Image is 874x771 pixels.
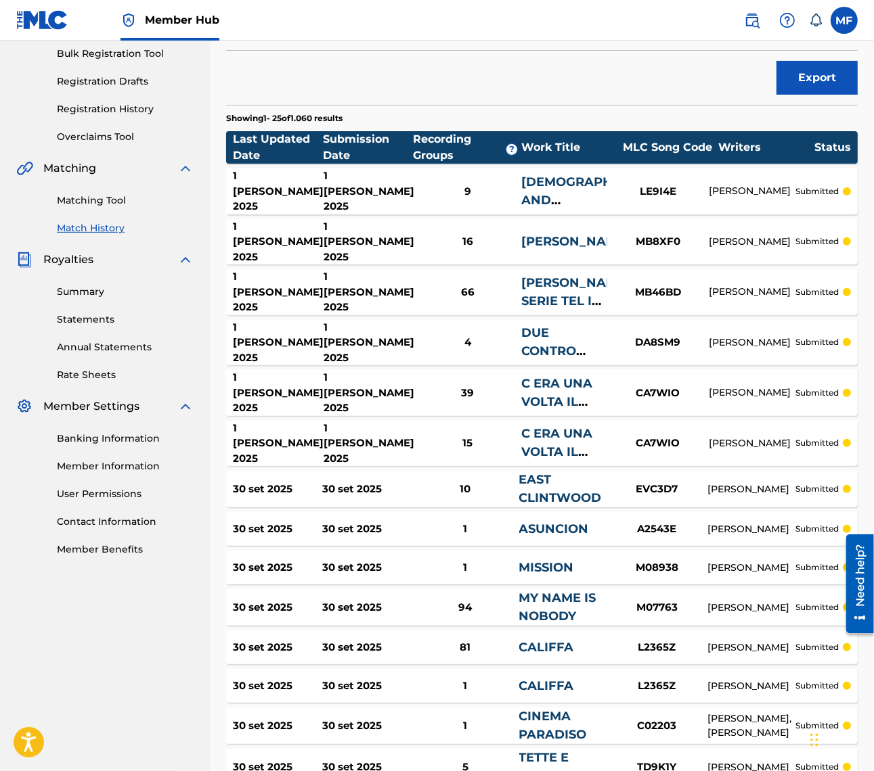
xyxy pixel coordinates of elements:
a: Rate Sheets [57,368,194,382]
div: 1 [PERSON_NAME] 2025 [233,219,324,265]
a: C ERA UNA VOLTA IL WEST FILM [521,426,593,477]
div: LE9I4E [607,184,709,200]
a: Bulk Registration Tool [57,47,194,61]
div: M07763 [606,600,707,615]
div: Writers [718,139,814,156]
iframe: Resource Center [836,530,874,638]
p: submitted [795,387,839,399]
img: expand [177,398,194,415]
div: MLC Song Code [617,139,718,156]
div: 30 set 2025 [322,482,412,497]
div: 1 [412,678,519,694]
span: ? [506,144,517,155]
a: Match History [57,221,194,235]
div: 30 set 2025 [322,640,412,655]
div: 94 [412,600,519,615]
div: 4 [414,335,521,350]
p: submitted [795,523,839,535]
div: EVC3D7 [606,482,707,497]
div: [PERSON_NAME] [707,601,795,615]
a: CINEMA PARADISO [519,709,587,742]
a: [PERSON_NAME] [521,234,630,249]
p: submitted [795,336,839,348]
div: CA7WIO [607,436,709,451]
a: User Permissions [57,487,194,501]
p: submitted [795,561,839,574]
div: 1 [PERSON_NAME] 2025 [233,320,324,366]
div: Trascina [810,720,818,760]
div: L2365Z [606,640,707,655]
div: Work Title [521,139,617,156]
div: 66 [414,285,521,300]
div: 1 [PERSON_NAME] 2025 [324,168,414,214]
a: Contact Information [57,515,194,529]
img: Top Rightsholder [121,12,137,28]
div: C02203 [606,718,707,734]
a: Banking Information [57,431,194,446]
div: 30 set 2025 [233,560,322,576]
a: Matching Tool [57,193,194,208]
div: 1 [PERSON_NAME] 2025 [324,269,414,315]
div: Notifications [809,14,823,27]
div: [PERSON_NAME] [709,184,795,198]
div: [PERSON_NAME] [707,679,795,693]
div: 1 [PERSON_NAME] 2025 [233,269,324,315]
div: 9 [414,184,521,200]
div: 30 set 2025 [233,600,322,615]
a: [PERSON_NAME] SERIE TEL IN 7 EPISODI [521,275,630,327]
a: Annual Statements [57,340,194,354]
div: 10 [412,482,519,497]
div: Recording Groups [413,131,521,164]
div: Status [814,139,851,156]
img: help [779,12,795,28]
p: submitted [795,680,839,692]
div: 1 [PERSON_NAME] 2025 [324,320,414,366]
div: [PERSON_NAME] [707,482,795,496]
div: Help [774,7,801,34]
div: 1 [PERSON_NAME] 2025 [233,168,324,214]
div: 30 set 2025 [322,600,412,615]
a: CALIFFA [519,678,574,693]
span: Royalties [43,252,93,268]
a: EAST CLINTWOOD [519,472,602,505]
img: MLC Logo [16,10,68,30]
div: 1 [PERSON_NAME] 2025 [233,370,324,416]
img: expand [177,252,194,268]
span: Member Settings [43,398,139,415]
a: Overclaims Tool [57,130,194,144]
a: MISSION [519,560,574,575]
div: CA7WIO [607,385,709,401]
span: Member Hub [145,12,219,28]
p: submitted [795,720,839,732]
div: 1 [412,521,519,537]
p: submitted [795,641,839,653]
img: search [744,12,760,28]
button: Export [777,61,858,95]
a: DUE CONTRO CINQUE [521,325,576,377]
div: 30 set 2025 [233,718,322,734]
div: [PERSON_NAME] [707,640,795,655]
p: submitted [795,483,839,495]
div: 39 [414,385,521,401]
div: MB8XF0 [607,234,709,250]
div: [PERSON_NAME] [709,335,795,350]
a: C ERA UNA VOLTA IL WEST FILM [521,376,593,427]
a: MY NAME IS NOBODY [519,590,596,624]
div: Widget chat [806,706,874,771]
a: [DEMOGRAPHIC_DATA] AND GENTLEMEN [521,174,672,226]
div: 30 set 2025 [233,678,322,694]
div: [PERSON_NAME], [PERSON_NAME] [707,711,795,740]
a: Member Benefits [57,542,194,557]
div: User Menu [831,7,858,34]
div: 30 set 2025 [233,521,322,537]
div: 1 [PERSON_NAME] 2025 [324,219,414,265]
img: Matching [16,160,33,177]
div: 1 [412,718,519,734]
img: Member Settings [16,398,32,415]
a: Public Search [739,7,766,34]
div: L2365Z [606,678,707,694]
div: 30 set 2025 [233,640,322,655]
div: 30 set 2025 [322,560,412,576]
